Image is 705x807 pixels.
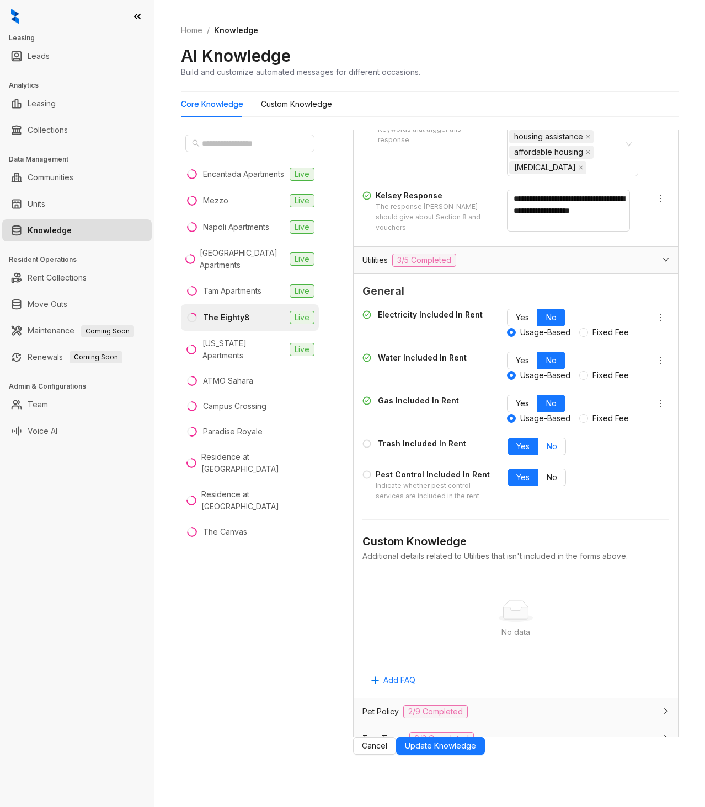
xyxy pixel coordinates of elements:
[181,45,291,66] h2: AI Knowledge
[378,125,494,146] div: Keywords that trigger this response
[9,381,154,391] h3: Admin & Configurations
[516,326,575,338] span: Usage-Based
[403,705,468,718] span: 2/9 Completed
[516,313,529,322] span: Yes
[28,45,50,67] a: Leads
[9,33,154,43] h3: Leasing
[514,146,583,158] span: affordable housing
[546,313,557,322] span: No
[28,394,48,416] a: Team
[28,219,72,241] a: Knowledge
[514,131,583,143] span: housing assistance
[383,674,415,686] span: Add FAQ
[203,168,284,180] div: Encantada Apartments
[409,732,474,745] span: 0/3 Completed
[663,708,669,714] span: collapsed
[663,735,669,741] span: collapsed
[376,202,494,233] div: The response [PERSON_NAME] should give about Section 8 and vouchers
[207,24,210,36] li: /
[2,93,152,115] li: Leasing
[656,194,665,203] span: more
[547,472,557,482] span: No
[354,698,678,725] div: Pet Policy2/9 Completed
[588,412,633,424] span: Fixed Fee
[354,725,678,752] div: Tour Types0/3 Completed
[509,146,594,159] span: affordable housing
[378,438,466,450] div: Trash Included In Rent
[2,320,152,342] li: Maintenance
[546,399,557,408] span: No
[376,469,494,481] div: Pest Control Included In Rent
[656,313,665,322] span: more
[378,352,467,364] div: Water Included In Rent
[378,309,483,321] div: Electricity Included In Rent
[362,550,669,562] div: Additional details related to Utilities that isn't included in the forms above.
[201,451,314,475] div: Residence at [GEOGRAPHIC_DATA]
[290,168,314,181] span: Live
[9,255,154,265] h3: Resident Operations
[516,399,529,408] span: Yes
[578,165,584,170] span: close
[2,119,152,141] li: Collections
[516,472,530,482] span: Yes
[214,25,258,35] span: Knowledge
[203,526,247,538] div: The Canvas
[28,267,87,289] a: Rent Collections
[405,740,476,752] span: Update Knowledge
[378,395,459,407] div: Gas Included In Rent
[2,346,152,368] li: Renewals
[396,737,485,755] button: Update Knowledge
[376,626,656,638] div: No data
[203,400,266,412] div: Campus Crossing
[663,256,669,263] span: expanded
[11,9,19,24] img: logo
[362,733,405,745] span: Tour Types
[656,356,665,365] span: more
[376,190,494,202] div: Kelsey Response
[203,426,263,438] div: Paradise Royale
[2,394,152,416] li: Team
[516,356,529,365] span: Yes
[656,399,665,408] span: more
[203,221,269,233] div: Napoli Apartments
[354,247,678,273] div: Utilities3/5 Completed
[516,369,575,381] span: Usage-Based
[28,119,68,141] a: Collections
[362,671,424,689] button: Add FAQ
[192,139,200,147] span: search
[2,420,152,442] li: Voice AI
[290,343,314,356] span: Live
[290,220,314,234] span: Live
[514,162,576,174] span: [MEDICAL_DATA]
[179,24,205,36] a: Home
[509,130,594,143] span: housing assistance
[290,311,314,324] span: Live
[353,737,396,755] button: Cancel
[585,134,591,139] span: close
[362,740,387,752] span: Cancel
[588,369,633,381] span: Fixed Fee
[81,325,134,337] span: Coming Soon
[516,412,575,424] span: Usage-Based
[290,284,314,298] span: Live
[2,166,152,189] li: Communities
[547,442,557,451] span: No
[2,293,152,315] li: Move Outs
[200,247,285,271] div: [GEOGRAPHIC_DATA] Apartments
[28,93,56,115] a: Leasing
[70,351,122,363] span: Coming Soon
[2,267,152,289] li: Rent Collections
[362,533,669,550] div: Custom Knowledge
[9,80,154,90] h3: Analytics
[376,481,494,502] div: Indicate whether pest control services are included in the rent
[362,283,669,300] span: General
[362,254,388,266] span: Utilities
[362,706,399,718] span: Pet Policy
[392,254,456,267] span: 3/5 Completed
[203,285,261,297] div: Tam Apartments
[181,98,243,110] div: Core Knowledge
[290,194,314,207] span: Live
[546,356,557,365] span: No
[2,193,152,215] li: Units
[290,252,314,266] span: Live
